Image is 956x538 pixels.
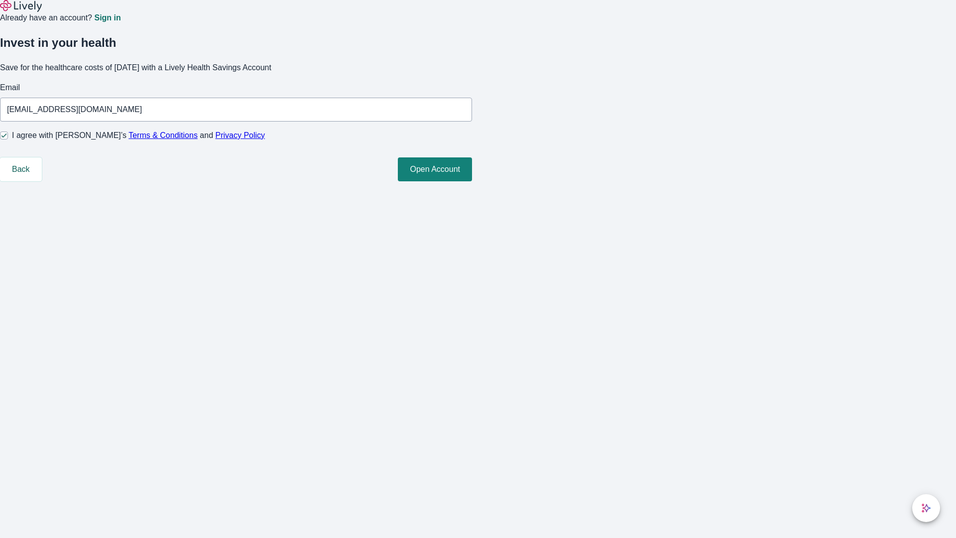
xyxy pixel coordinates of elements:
svg: Lively AI Assistant [921,503,931,513]
button: Open Account [398,157,472,181]
span: I agree with [PERSON_NAME]’s and [12,130,265,141]
a: Terms & Conditions [128,131,198,139]
button: chat [912,494,940,522]
a: Sign in [94,14,120,22]
a: Privacy Policy [216,131,265,139]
